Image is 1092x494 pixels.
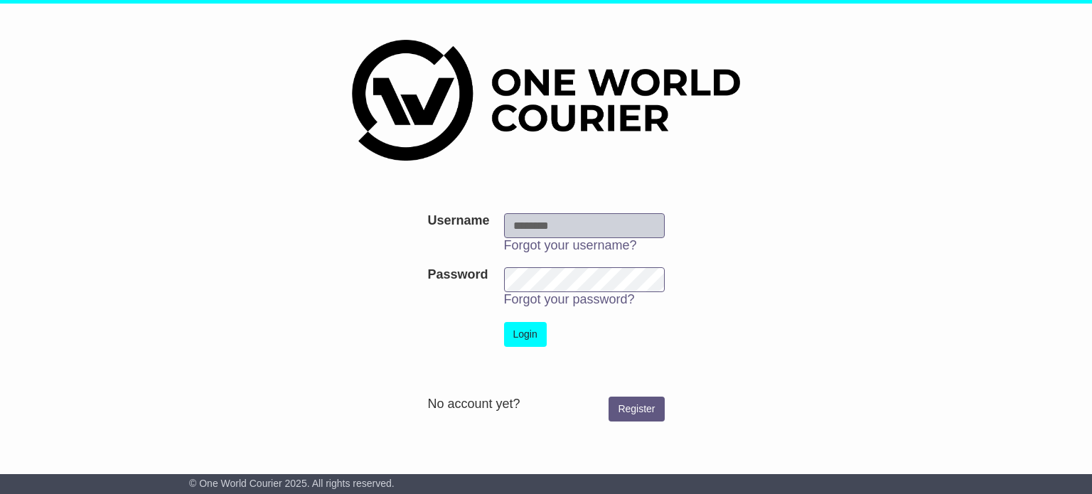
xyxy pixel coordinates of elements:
[609,397,664,421] a: Register
[189,478,395,489] span: © One World Courier 2025. All rights reserved.
[427,267,488,283] label: Password
[427,397,664,412] div: No account yet?
[504,322,547,347] button: Login
[504,238,637,252] a: Forgot your username?
[427,213,489,229] label: Username
[352,40,740,161] img: One World
[504,292,635,306] a: Forgot your password?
